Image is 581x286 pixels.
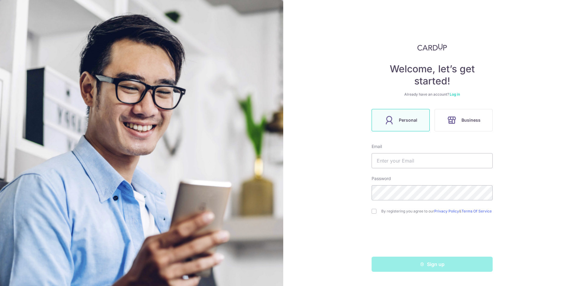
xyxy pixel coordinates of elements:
[461,117,481,124] span: Business
[434,209,459,213] a: Privacy Policy
[372,63,493,87] h4: Welcome, let’s get started!
[381,209,493,214] label: By registering you agree to our &
[372,143,382,150] label: Email
[417,44,447,51] img: CardUp Logo
[372,153,493,168] input: Enter your Email
[461,209,492,213] a: Terms Of Service
[372,176,391,182] label: Password
[386,226,478,249] iframe: reCAPTCHA
[399,117,417,124] span: Personal
[372,92,493,97] div: Already have an account?
[450,92,460,97] a: Log in
[369,109,432,131] a: Personal
[432,109,495,131] a: Business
